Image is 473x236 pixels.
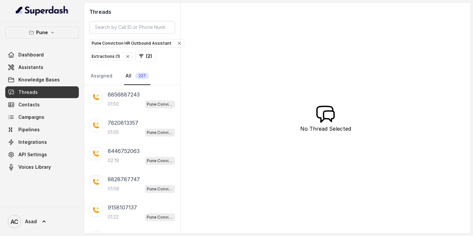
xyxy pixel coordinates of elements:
[5,161,79,173] a: Voices Library
[5,124,79,136] a: Pipelines
[89,8,175,16] h2: Threads
[89,39,184,48] button: Pune Conviction HR Outbound Assistant
[108,129,119,136] p: 01:05
[300,125,351,133] p: No Thread Selected
[18,89,38,96] span: Threads
[147,186,173,192] p: Pune Conviction HR Outbound Assistant
[89,21,175,33] input: Search by Call ID or Phone Number
[18,64,43,71] span: Assistants
[147,158,173,164] p: Pune Conviction HR Outbound Assistant
[25,218,37,225] span: Asad
[124,67,150,85] a: All227
[89,52,133,61] button: Extractions (1)
[108,204,137,211] p: 9158107137
[18,52,44,58] span: Dashboard
[11,218,18,225] text: AC
[108,91,140,98] p: 8856887243
[5,136,79,148] a: Integrations
[5,111,79,123] a: Campaigns
[89,67,175,85] nav: Tabs
[18,139,47,145] span: Integrations
[92,40,182,47] div: Pune Conviction HR Outbound Assistant
[5,49,79,61] a: Dashboard
[108,119,138,127] p: 7620813357
[5,27,79,38] button: Pune
[18,151,47,158] span: API Settings
[18,114,44,120] span: Campaigns
[5,212,79,231] a: Asad
[36,29,48,36] p: Pune
[5,61,79,73] a: Assistants
[108,175,140,183] p: 8828787747
[147,129,173,136] p: Pune Conviction HR Outbound Assistant
[108,157,119,164] p: 02:19
[16,5,69,16] img: light.svg
[108,101,119,107] p: 01:50
[92,53,130,60] div: Extractions ( 1 )
[135,50,156,62] button: (2)
[108,147,140,155] p: 8446752063
[147,101,173,108] p: Pune Conviction HR Outbound Assistant
[108,214,119,220] p: 01:22
[108,185,119,192] p: 01:06
[5,99,79,111] a: Contacts
[18,126,40,133] span: Pipelines
[135,73,149,79] span: 227
[18,101,40,108] span: Contacts
[147,214,173,221] p: Pune Conviction HR Outbound Assistant
[5,74,79,86] a: Knowledge Bases
[5,86,79,98] a: Threads
[5,149,79,161] a: API Settings
[18,164,51,170] span: Voices Library
[18,76,60,83] span: Knowledge Bases
[89,67,114,85] a: Assigned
